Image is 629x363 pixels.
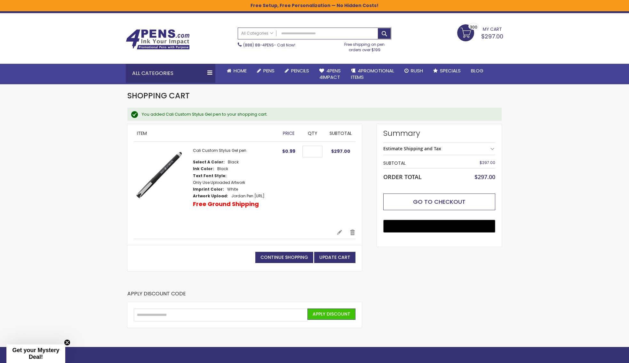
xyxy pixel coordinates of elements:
span: Pencils [291,67,309,74]
dt: Artwork Upload [193,194,228,199]
a: Cali Custom Stylus Gel pen-Black [134,148,193,223]
span: Subtotal [330,130,352,136]
span: Blog [471,67,483,74]
a: Pens [252,64,280,78]
strong: Apply Discount Code [127,290,186,302]
a: $297.00 300 [457,24,503,40]
img: Cali Custom Stylus Gel pen-Black [134,148,187,201]
a: Continue Shopping [255,252,313,263]
a: Pencils [280,64,314,78]
strong: Order Total [383,172,422,181]
span: $297.00 [481,32,503,40]
span: 4PROMOTIONAL ITEMS [351,67,394,80]
a: Jordan Pen [URL] [231,193,265,199]
button: Buy with GPay [383,220,495,233]
dd: Only Use Uploaded Artwork [193,180,245,185]
a: 4Pens4impact [314,64,346,85]
span: $297.00 [474,173,495,181]
a: (888) 88-4PENS [243,42,274,48]
span: $297.00 [331,148,350,154]
span: Rush [411,67,423,74]
dt: Select A Color [193,160,225,165]
span: Specials [440,67,461,74]
strong: Summary [383,128,495,138]
dt: Text Font Style [193,173,227,178]
a: Home [222,64,252,78]
a: Rush [399,64,428,78]
th: Subtotal [383,158,458,168]
a: All Categories [238,28,276,38]
span: Qty [308,130,317,136]
div: Get your Mystery Deal!Close teaser [6,344,65,363]
span: 300 [470,24,477,30]
strong: Estimate Shipping and Tax [383,145,441,152]
dt: Imprint Color [193,187,224,192]
span: $0.99 [282,148,295,154]
dt: Ink Color [193,166,214,171]
span: Item [137,130,147,136]
a: 4PROMOTIONALITEMS [346,64,399,85]
span: 4Pens 4impact [319,67,341,80]
span: Home [234,67,247,74]
div: You added Cali Custom Stylus Gel pen to your shopping cart. [142,111,495,117]
div: Sign In [482,7,503,12]
span: Get your Mystery Deal! [12,347,59,360]
a: Cali Custom Stylus Gel pen [193,148,246,153]
span: Pens [263,67,275,74]
span: Price [283,130,295,136]
span: Shopping Cart [127,90,190,101]
img: 4Pens Custom Pens and Promotional Products [126,29,190,50]
span: Continue Shopping [260,254,308,260]
p: Free Ground Shipping [193,200,259,208]
span: - Call Now! [243,42,295,48]
span: Apply Discount [313,311,350,317]
div: Free shipping on pen orders over $199 [338,39,392,52]
a: Blog [466,64,489,78]
span: $297.00 [480,160,495,165]
dd: White [227,187,238,192]
button: Close teaser [64,339,70,346]
div: All Categories [126,64,215,83]
button: Update Cart [314,252,355,263]
a: Specials [428,64,466,78]
dd: Black [228,160,239,165]
dd: Black [217,166,228,171]
span: All Categories [241,31,273,36]
button: Go to Checkout [383,194,495,210]
span: Go to Checkout [413,198,466,206]
span: Update Cart [319,254,350,260]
